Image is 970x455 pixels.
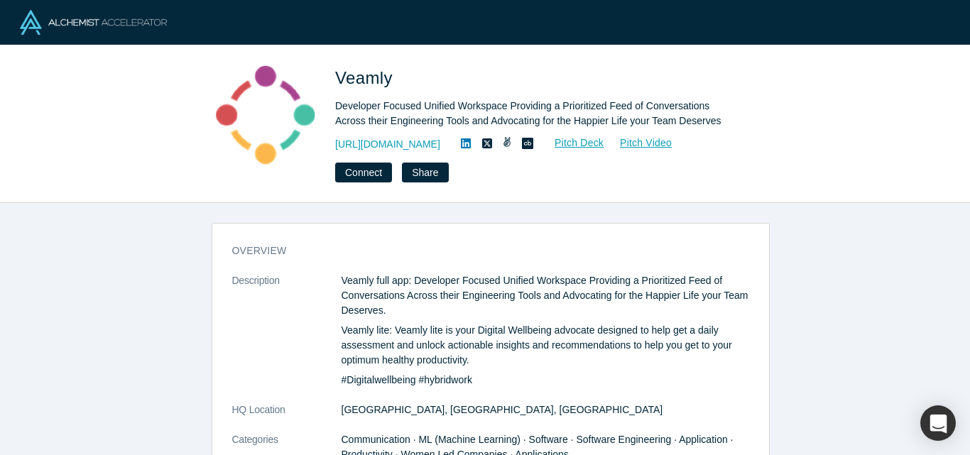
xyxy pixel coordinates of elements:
button: Share [402,163,448,182]
a: Pitch Video [604,135,672,151]
img: Alchemist Logo [20,10,167,35]
dt: Description [232,273,342,402]
div: Developer Focused Unified Workspace Providing a Prioritized Feed of Conversations Across their En... [335,99,733,128]
a: Pitch Deck [539,135,604,151]
p: #Digitalwellbeing #hybridwork [342,373,749,388]
p: Veamly lite: Veamly lite is your Digital Wellbeing advocate designed to help get a daily assessme... [342,323,749,368]
dt: HQ Location [232,402,342,432]
p: Veamly full app: Developer Focused Unified Workspace Providing a Prioritized Feed of Conversation... [342,273,749,318]
a: [URL][DOMAIN_NAME] [335,137,440,152]
h3: overview [232,243,729,258]
span: Veamly [335,68,398,87]
dd: [GEOGRAPHIC_DATA], [GEOGRAPHIC_DATA], [GEOGRAPHIC_DATA] [342,402,749,417]
img: Veamly's Logo [216,65,315,165]
button: Connect [335,163,392,182]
